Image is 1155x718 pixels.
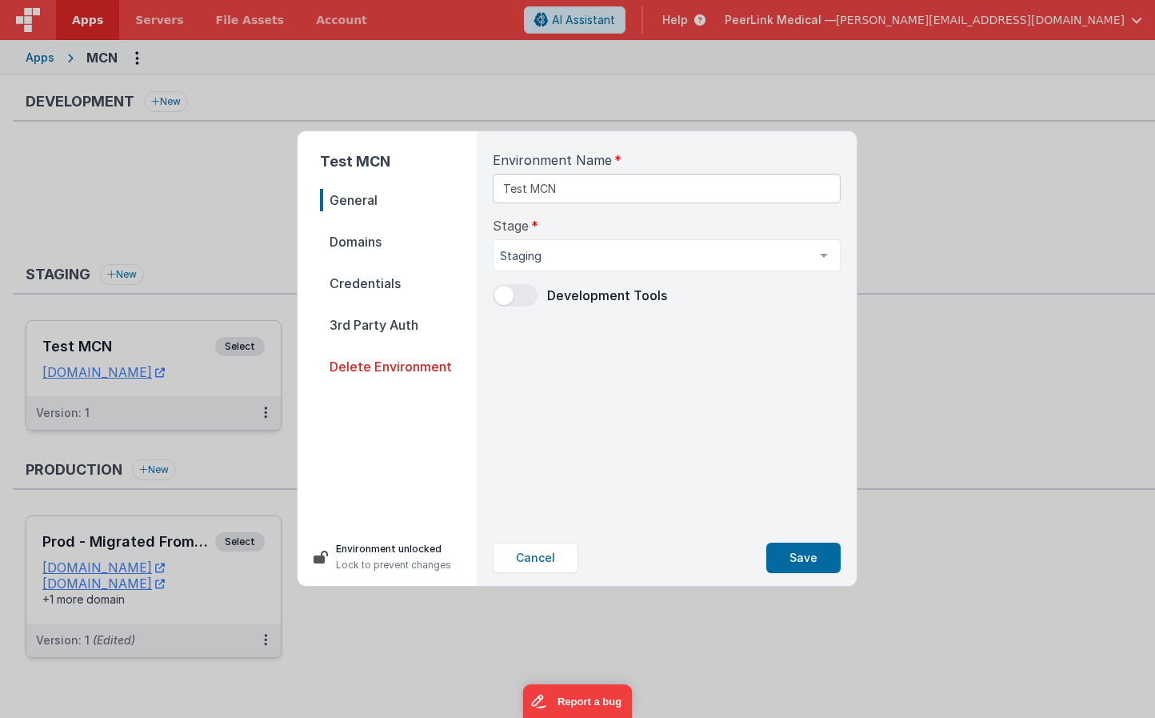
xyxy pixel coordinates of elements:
span: Credentials [320,272,477,295]
span: Staging [500,248,808,264]
span: General [320,189,477,211]
button: Cancel [493,543,578,573]
p: Lock to prevent changes [336,557,451,573]
button: Save [766,543,841,573]
span: Development Tools [547,287,667,303]
h2: Test MCN [320,150,477,173]
iframe: Marker.io feedback button [523,684,633,718]
span: Stage [493,216,529,235]
p: Environment unlocked [336,541,451,557]
span: Domains [320,231,477,253]
span: Environment Name [493,150,612,170]
span: 3rd Party Auth [320,314,477,336]
span: Delete Environment [320,355,477,378]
